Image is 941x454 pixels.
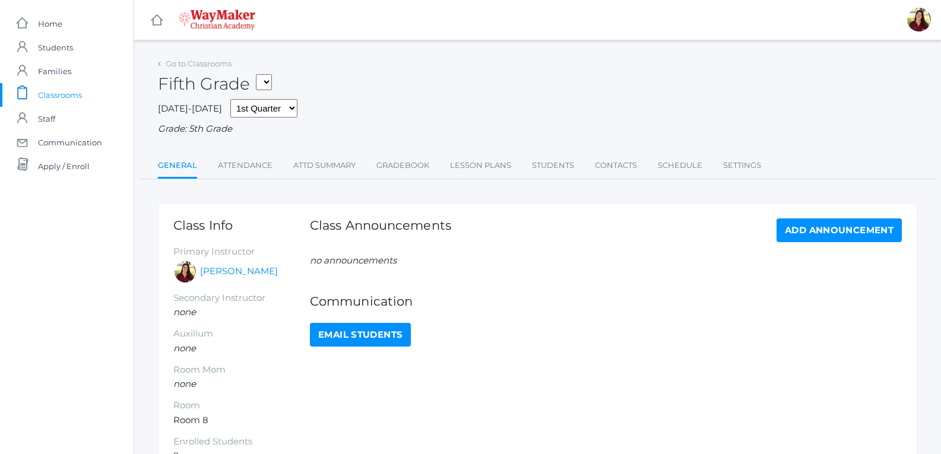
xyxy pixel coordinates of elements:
a: Lesson Plans [450,154,511,177]
a: General [158,154,197,179]
span: Communication [38,131,102,154]
a: Students [532,154,574,177]
span: Classrooms [38,83,82,107]
a: [PERSON_NAME] [200,265,278,278]
h1: Communication [310,294,902,308]
h5: Primary Instructor [173,247,310,257]
a: Gradebook [376,154,429,177]
div: Elizabeth Benzinger [173,260,197,284]
span: [DATE]-[DATE] [158,103,222,114]
div: Elizabeth Benzinger [907,8,931,31]
span: Families [38,59,71,83]
h1: Class Info [173,218,310,232]
h1: Class Announcements [310,218,451,239]
span: Students [38,36,73,59]
h5: Auxilium [173,329,310,339]
em: none [173,306,196,318]
h2: Fifth Grade [158,75,272,93]
h5: Room Mom [173,365,310,375]
span: Apply / Enroll [38,154,90,178]
a: Contacts [595,154,637,177]
a: Email Students [310,323,411,347]
h5: Secondary Instructor [173,293,310,303]
a: Schedule [658,154,702,177]
a: Add Announcement [777,218,902,242]
span: Staff [38,107,55,131]
span: Home [38,12,62,36]
em: none [173,378,196,389]
a: Go to Classrooms [166,59,232,68]
h5: Room [173,401,310,411]
div: Grade: 5th Grade [158,122,917,136]
em: none [173,342,196,354]
h5: Enrolled Students [173,437,310,447]
a: Attd Summary [293,154,356,177]
a: Attendance [218,154,273,177]
a: Settings [723,154,761,177]
img: 4_waymaker-logo-stack-white.png [179,9,255,30]
em: no announcements [310,255,397,266]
